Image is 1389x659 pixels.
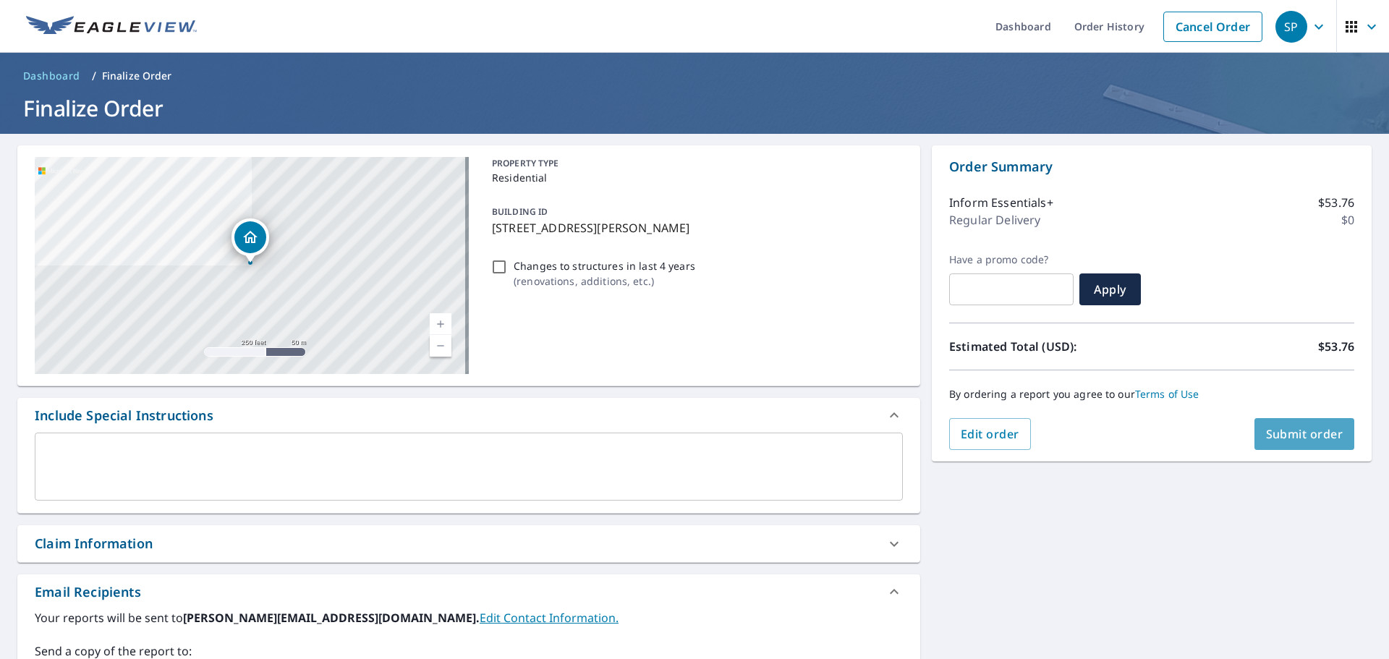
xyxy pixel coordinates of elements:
p: PROPERTY TYPE [492,157,897,170]
p: Inform Essentials+ [949,194,1053,211]
button: Submit order [1254,418,1355,450]
p: [STREET_ADDRESS][PERSON_NAME] [492,219,897,237]
a: Current Level 17, Zoom Out [430,335,451,357]
p: BUILDING ID [492,205,548,218]
div: Email Recipients [35,582,141,602]
p: $53.76 [1318,338,1354,355]
a: EditContactInfo [480,610,619,626]
div: Include Special Instructions [35,406,213,425]
p: Finalize Order [102,69,172,83]
p: By ordering a report you agree to our [949,388,1354,401]
span: Submit order [1266,426,1343,442]
div: Dropped pin, building 1, Residential property, 92 Waln Rd Chesterfield, NJ 08515 [231,218,269,263]
a: Dashboard [17,64,86,88]
a: Current Level 17, Zoom In [430,313,451,335]
span: Apply [1091,281,1129,297]
label: Have a promo code? [949,253,1074,266]
button: Apply [1079,273,1141,305]
label: Your reports will be sent to [35,609,903,626]
span: Edit order [961,426,1019,442]
div: Include Special Instructions [17,398,920,433]
p: Estimated Total (USD): [949,338,1152,355]
h1: Finalize Order [17,93,1372,123]
p: Regular Delivery [949,211,1040,229]
a: Cancel Order [1163,12,1262,42]
p: $53.76 [1318,194,1354,211]
button: Edit order [949,418,1031,450]
div: Claim Information [17,525,920,562]
div: SP [1275,11,1307,43]
img: EV Logo [26,16,197,38]
div: Claim Information [35,534,153,553]
nav: breadcrumb [17,64,1372,88]
p: Changes to structures in last 4 years [514,258,695,273]
p: Residential [492,170,897,185]
b: [PERSON_NAME][EMAIL_ADDRESS][DOMAIN_NAME]. [183,610,480,626]
p: Order Summary [949,157,1354,177]
span: Dashboard [23,69,80,83]
p: ( renovations, additions, etc. ) [514,273,695,289]
p: $0 [1341,211,1354,229]
a: Terms of Use [1135,387,1199,401]
div: Email Recipients [17,574,920,609]
li: / [92,67,96,85]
